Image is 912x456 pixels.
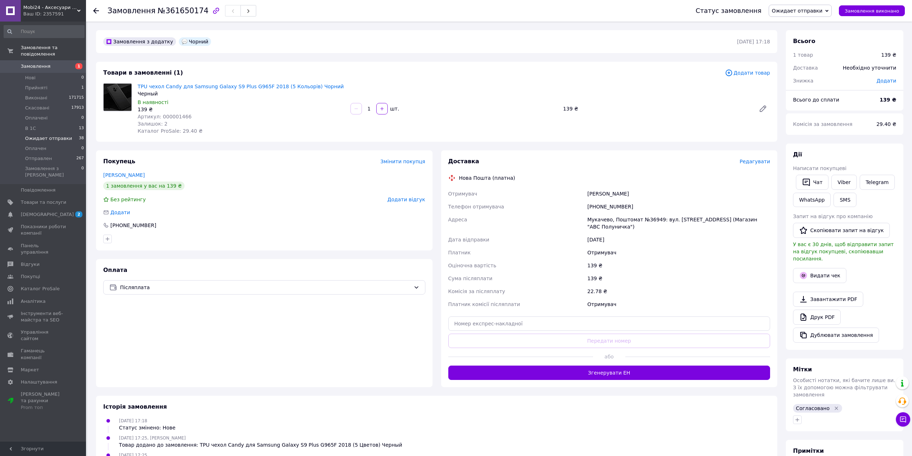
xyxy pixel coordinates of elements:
[793,121,853,127] span: Комісія за замовлення
[110,210,130,215] span: Додати
[793,213,873,219] span: Запит на відгук про компанію
[725,69,770,77] span: Додати товар
[110,222,157,229] div: [PHONE_NUMBER]
[586,259,772,272] div: 139 ₴
[138,121,168,127] span: Залишок: 2
[560,104,753,114] div: 139 ₴
[158,6,209,15] span: №361650174
[21,367,39,373] span: Маркет
[79,125,84,132] span: 13
[103,172,145,178] a: [PERSON_NAME]
[586,285,772,298] div: 22.78 ₴
[793,366,812,373] span: Мітки
[138,99,168,105] span: В наявності
[21,273,40,280] span: Покупці
[138,90,345,97] div: Черный
[448,250,471,255] span: Платник
[793,65,818,71] span: Доставка
[793,241,894,262] span: У вас є 30 днів, щоб відправити запит на відгук покупцеві, скопіювавши посилання.
[4,25,85,38] input: Пошук
[793,193,831,207] a: WhatsApp
[138,114,192,119] span: Артикул: 000001466
[793,52,813,58] span: 1 товар
[25,135,72,142] span: Ожидает отправки
[103,403,167,410] span: Історія замовлення
[448,158,479,165] span: Доставка
[586,200,772,213] div: [PHONE_NUMBER]
[793,78,813,84] span: Знижка
[793,151,802,158] span: Дії
[586,246,772,259] div: Отримувач
[108,6,156,15] span: Замовлення
[21,391,66,411] span: [PERSON_NAME] та рахунки
[25,145,46,152] span: Оплачен
[76,155,84,162] span: 267
[103,37,176,46] div: Замовлення з додатку
[586,213,772,233] div: Мукачево, Поштомат №36949: вул. [STREET_ADDRESS] (Магазин "АВС Полуничка")
[21,224,66,236] span: Показники роботи компанії
[21,243,66,255] span: Панель управління
[839,5,905,16] button: Замовлення виконано
[79,135,84,142] span: 38
[103,158,135,165] span: Покупець
[21,310,66,323] span: Інструменти веб-майстра та SEO
[25,105,49,111] span: Скасовані
[877,78,896,84] span: Додати
[69,95,84,101] span: 171715
[793,165,846,171] span: Написати покупцеві
[25,125,36,132] span: В 1С
[103,69,183,76] span: Товари в замовленні (1)
[839,60,901,76] div: Необхідно уточнити
[793,97,839,103] span: Всього до сплати
[25,115,48,121] span: Оплачені
[25,165,81,178] span: Замовлення з [PERSON_NAME]
[21,187,56,193] span: Повідомлення
[21,199,66,206] span: Товари та послуги
[896,412,910,427] button: Чат з покупцем
[793,310,841,325] a: Друк PDF
[179,37,211,46] div: Чорний
[110,197,146,202] span: Без рейтингу
[793,377,895,398] span: Особисті нотатки, які бачите лише ви. З їх допомогою можна фільтрувати замовлення
[877,121,896,127] span: 29.40 ₴
[71,105,84,111] span: 17913
[737,39,770,44] time: [DATE] 17:18
[93,7,99,14] div: Повернутися назад
[119,441,402,448] div: Товар додано до замовлення: TPU чехол Candy для Samsung Galaxy S9 Plus G965F 2018 (5 Цветов) Черный
[586,233,772,246] div: [DATE]
[793,328,879,343] button: Дублювати замовлення
[381,159,425,164] span: Змінити покупця
[81,165,84,178] span: 0
[104,84,132,111] img: TPU чехол Candy для Samsung Galaxy S9 Plus G965F 2018 (5 Кольорів) Чорний
[796,405,830,411] span: Согласовано
[25,85,47,91] span: Прийняті
[75,63,82,69] span: 1
[119,418,147,423] span: [DATE] 17:18
[793,223,890,238] button: Скопіювати запит на відгук
[138,128,202,134] span: Каталог ProSale: 29.40 ₴
[793,38,815,44] span: Всього
[586,272,772,285] div: 139 ₴
[21,211,74,218] span: [DEMOGRAPHIC_DATA]
[793,447,824,454] span: Примітки
[448,316,770,331] input: Номер експрес-накладної
[448,204,504,210] span: Телефон отримувача
[25,95,47,101] span: Виконані
[593,353,625,360] span: або
[586,298,772,311] div: Отримувач
[21,286,59,292] span: Каталог ProSale
[81,115,84,121] span: 0
[138,84,344,89] a: TPU чехол Candy для Samsung Galaxy S9 Plus G965F 2018 (5 Кольорів) Чорний
[448,276,493,281] span: Сума післяплати
[448,217,467,222] span: Адреса
[448,237,490,243] span: Дата відправки
[75,211,82,217] span: 2
[21,404,66,411] div: Prom топ
[834,405,839,411] svg: Видалити мітку
[81,85,84,91] span: 1
[138,106,345,113] div: 139 ₴
[772,8,822,14] span: Ожидает отправки
[793,292,863,307] a: Завантажити PDF
[21,261,39,268] span: Відгуки
[119,424,176,431] div: Статус змінено: Нове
